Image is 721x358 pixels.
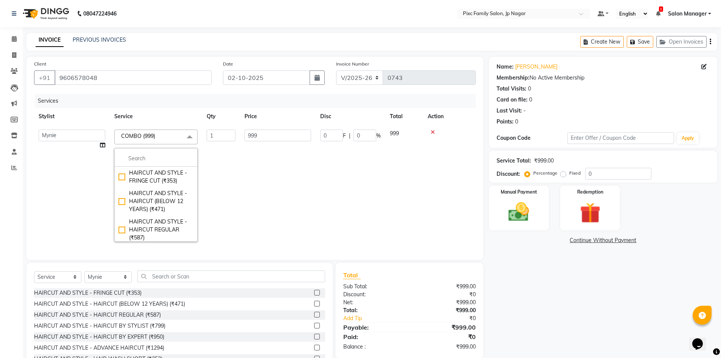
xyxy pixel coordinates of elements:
[316,108,385,125] th: Disc
[410,291,481,299] div: ₹0
[523,107,526,115] div: -
[336,61,369,67] label: Invoice Number
[34,108,110,125] th: Stylist
[338,323,410,332] div: Payable:
[497,157,531,165] div: Service Total:
[55,70,212,85] input: Search by Name/Mobile/Email/Code
[36,33,64,47] a: INVOICE
[573,200,607,226] img: _gift.svg
[656,10,660,17] a: 1
[659,6,663,12] span: 1
[34,311,161,319] div: HAIRCUT AND STYLE - HAIRCUT REGULAR (₹587)
[668,10,707,18] span: Salon Manager
[580,36,624,48] button: Create New
[34,61,46,67] label: Client
[118,189,193,213] div: HAIRCUT AND STYLE - HAIRCUT (BELOW 12 YEARS) (₹471)
[529,96,532,104] div: 0
[137,270,325,282] input: Search or Scan
[497,96,528,104] div: Card on file:
[501,189,537,195] label: Manual Payment
[515,118,518,126] div: 0
[338,306,410,314] div: Total:
[497,107,522,115] div: Last Visit:
[567,132,674,144] input: Enter Offer / Coupon Code
[497,74,529,82] div: Membership:
[689,328,713,350] iframe: chat widget
[423,108,476,125] th: Action
[202,108,240,125] th: Qty
[343,271,361,279] span: Total
[118,218,193,242] div: HAIRCUT AND STYLE - HAIRCUT REGULAR (₹587)
[34,289,142,297] div: HAIRCUT AND STYLE - FRINGE CUT (₹353)
[410,299,481,306] div: ₹999.00
[34,322,165,330] div: HAIRCUT AND STYLE - HAIRCUT BY STYLIST (₹799)
[515,63,557,71] a: [PERSON_NAME]
[34,70,55,85] button: +91
[390,130,399,137] span: 999
[385,108,423,125] th: Total
[343,132,346,140] span: F
[410,323,481,332] div: ₹999.00
[35,94,481,108] div: Services
[502,200,536,224] img: _cash.svg
[677,133,699,144] button: Apply
[577,189,603,195] label: Redemption
[569,170,581,177] label: Fixed
[497,170,520,178] div: Discount:
[223,61,233,67] label: Date
[338,343,410,351] div: Balance :
[121,133,155,139] span: COMBO (999)
[19,3,71,24] img: logo
[155,133,159,139] a: x
[497,118,514,126] div: Points:
[656,36,707,48] button: Open Invoices
[118,169,193,185] div: HAIRCUT AND STYLE - FRINGE CUT (₹353)
[410,306,481,314] div: ₹999.00
[410,283,481,291] div: ₹999.00
[338,299,410,306] div: Net:
[338,291,410,299] div: Discount:
[410,343,481,351] div: ₹999.00
[338,314,421,322] a: Add Tip
[376,132,381,140] span: %
[497,63,514,71] div: Name:
[83,3,117,24] b: 08047224946
[110,108,202,125] th: Service
[34,344,164,352] div: HAIRCUT AND STYLE - ADVANCE HAIRCUT (₹1294)
[73,36,126,43] a: PREVIOUS INVOICES
[534,157,554,165] div: ₹999.00
[349,132,350,140] span: |
[410,332,481,341] div: ₹0
[422,314,481,322] div: ₹0
[491,236,716,244] a: Continue Without Payment
[118,155,193,163] input: multiselect-search
[497,74,710,82] div: No Active Membership
[34,333,164,341] div: HAIRCUT AND STYLE - HAIRCUT BY EXPERT (₹950)
[497,134,568,142] div: Coupon Code
[34,300,185,308] div: HAIRCUT AND STYLE - HAIRCUT (BELOW 12 YEARS) (₹471)
[338,283,410,291] div: Sub Total:
[338,332,410,341] div: Paid:
[528,85,531,93] div: 0
[627,36,653,48] button: Save
[533,170,557,177] label: Percentage
[497,85,526,93] div: Total Visits:
[240,108,316,125] th: Price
